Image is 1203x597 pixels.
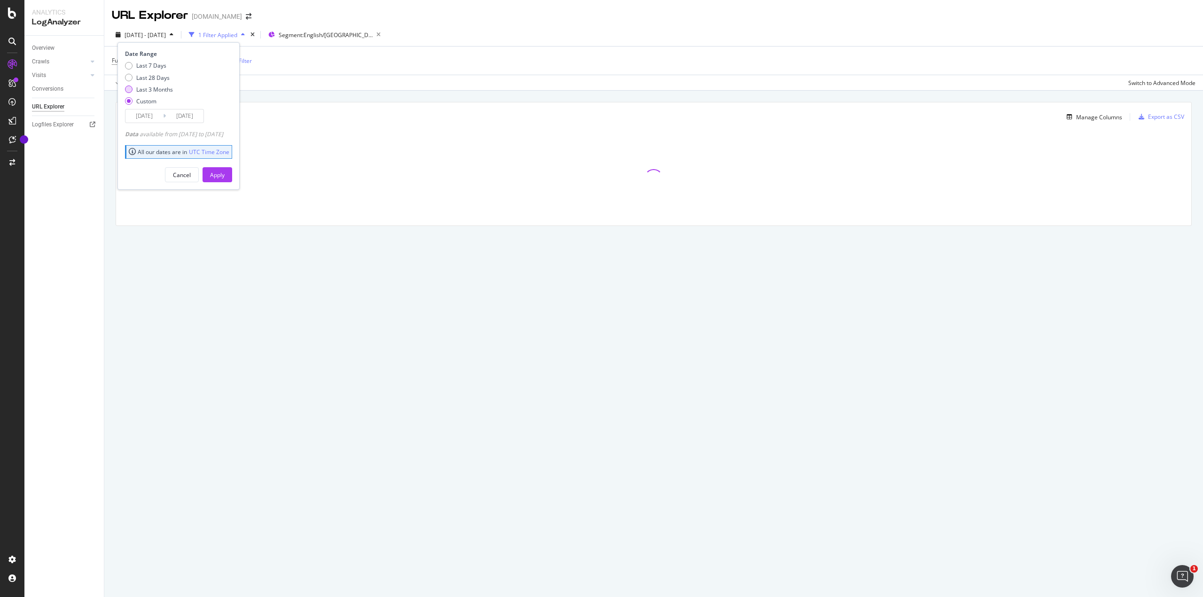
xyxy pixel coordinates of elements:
[112,56,133,64] span: Full URL
[125,31,166,39] span: [DATE] - [DATE]
[32,43,55,53] div: Overview
[125,97,173,105] div: Custom
[192,12,242,21] div: [DOMAIN_NAME]
[112,27,177,42] button: [DATE] - [DATE]
[32,102,97,112] a: URL Explorer
[32,17,96,28] div: LogAnalyzer
[1063,111,1122,123] button: Manage Columns
[125,130,223,138] div: available from [DATE] to [DATE]
[32,102,64,112] div: URL Explorer
[265,27,384,42] button: Segment:English/[GEOGRAPHIC_DATA]
[166,109,203,123] input: End Date
[165,167,199,182] button: Cancel
[125,62,173,70] div: Last 7 Days
[1190,565,1198,573] span: 1
[185,27,249,42] button: 1 Filter Applied
[189,148,229,156] a: UTC Time Zone
[198,31,237,39] div: 1 Filter Applied
[136,74,170,82] div: Last 28 Days
[136,97,156,105] div: Custom
[125,50,230,58] div: Date Range
[173,171,191,179] div: Cancel
[249,30,257,39] div: times
[32,57,49,67] div: Crawls
[129,148,229,156] div: All our dates are in
[1076,113,1122,121] div: Manage Columns
[125,74,173,82] div: Last 28 Days
[32,84,97,94] a: Conversions
[112,8,188,23] div: URL Explorer
[125,109,163,123] input: Start Date
[1135,109,1184,124] button: Export as CSV
[125,130,140,138] span: Data
[32,70,88,80] a: Visits
[20,135,28,144] div: Tooltip anchor
[32,57,88,67] a: Crawls
[32,8,96,17] div: Analytics
[246,13,251,20] div: arrow-right-arrow-left
[1171,565,1194,588] iframe: Intercom live chat
[1125,75,1195,90] button: Switch to Advanced Mode
[136,62,166,70] div: Last 7 Days
[32,84,63,94] div: Conversions
[203,167,232,182] button: Apply
[279,31,373,39] span: Segment: English/[GEOGRAPHIC_DATA]
[112,75,139,90] button: Apply
[1128,79,1195,87] div: Switch to Advanced Mode
[136,85,173,93] div: Last 3 Months
[1148,113,1184,121] div: Export as CSV
[125,85,173,93] div: Last 3 Months
[210,171,225,179] div: Apply
[32,43,97,53] a: Overview
[32,120,97,130] a: Logfiles Explorer
[32,120,74,130] div: Logfiles Explorer
[32,70,46,80] div: Visits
